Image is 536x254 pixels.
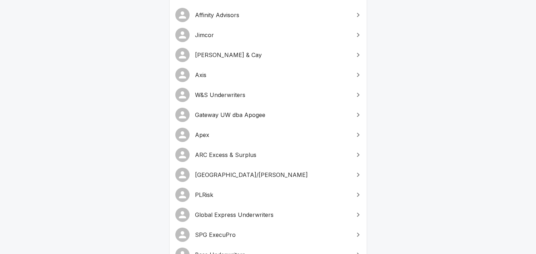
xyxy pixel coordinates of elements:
[195,210,350,219] span: Global Express Underwriters
[195,131,350,139] span: Apex
[170,225,367,245] a: SPG ExecuPro
[170,5,367,25] a: Affinity Advisors
[195,11,350,19] span: Affinity Advisors
[170,205,367,225] a: Global Express Underwriters
[195,91,350,99] span: W&S Underwriters
[170,45,367,65] a: [PERSON_NAME] & Cay
[170,165,367,185] a: [GEOGRAPHIC_DATA]/[PERSON_NAME]
[195,151,350,159] span: ARC Excess & Surplus
[195,171,350,179] span: [GEOGRAPHIC_DATA]/[PERSON_NAME]
[195,51,350,59] span: [PERSON_NAME] & Cay
[170,125,367,145] a: Apex
[195,190,350,199] span: PLRisk
[195,31,350,39] span: Jimcor
[195,230,350,239] span: SPG ExecuPro
[170,85,367,105] a: W&S Underwriters
[170,65,367,85] a: Axis
[170,25,367,45] a: Jimcor
[170,145,367,165] a: ARC Excess & Surplus
[170,185,367,205] a: PLRisk
[195,71,350,79] span: Axis
[195,111,350,119] span: Gateway UW dba Apogee
[170,105,367,125] a: Gateway UW dba Apogee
